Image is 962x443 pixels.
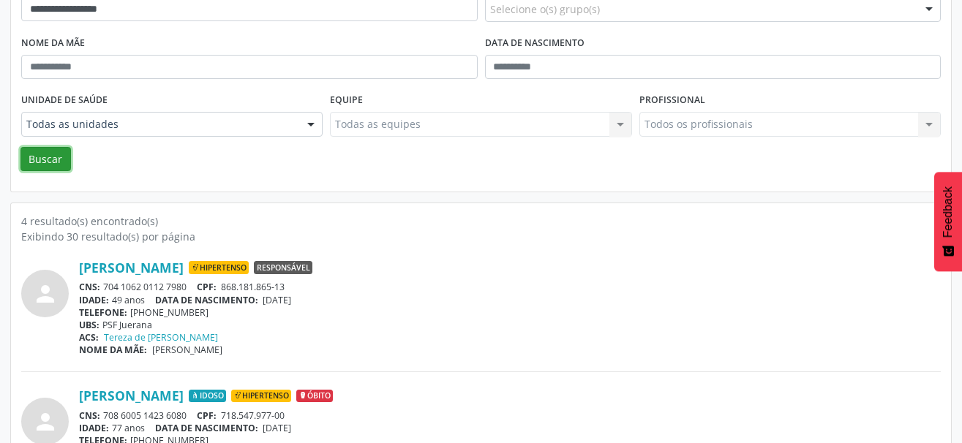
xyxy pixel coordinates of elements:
span: IDADE: [79,422,109,434]
span: Selecione o(s) grupo(s) [490,1,600,17]
div: 49 anos [79,294,941,306]
button: Buscar [20,147,71,172]
span: Responsável [254,261,312,274]
div: 77 anos [79,422,941,434]
span: [DATE] [263,422,291,434]
label: Unidade de saúde [21,89,108,112]
div: 704 1062 0112 7980 [79,281,941,293]
span: TELEFONE: [79,306,127,319]
div: PSF Juerana [79,319,941,331]
div: [PHONE_NUMBER] [79,306,941,319]
span: Hipertenso [231,390,291,403]
div: 708 6005 1423 6080 [79,409,941,422]
div: Exibindo 30 resultado(s) por página [21,229,941,244]
a: [PERSON_NAME] [79,260,184,276]
span: Idoso [189,390,226,403]
span: IDADE: [79,294,109,306]
span: Óbito [296,390,333,403]
label: Nome da mãe [21,32,85,55]
i: person [32,281,59,307]
label: Equipe [330,89,363,112]
span: DATA DE NASCIMENTO: [155,294,258,306]
label: Profissional [639,89,705,112]
span: CNS: [79,281,100,293]
span: [DATE] [263,294,291,306]
span: Todas as unidades [26,117,293,132]
a: Tereza de [PERSON_NAME] [104,331,218,344]
span: 718.547.977-00 [221,409,285,422]
label: Data de nascimento [485,32,585,55]
span: CPF: [197,281,217,293]
span: CPF: [197,409,217,422]
span: UBS: [79,319,99,331]
span: ACS: [79,331,99,344]
div: 4 resultado(s) encontrado(s) [21,213,941,229]
span: DATA DE NASCIMENTO: [155,422,258,434]
span: Feedback [942,186,955,238]
span: 868.181.865-13 [221,281,285,293]
span: Hipertenso [189,261,249,274]
button: Feedback - Mostrar pesquisa [934,172,962,271]
span: NOME DA MÃE: [79,344,147,356]
a: [PERSON_NAME] [79,387,184,404]
span: [PERSON_NAME] [152,344,222,356]
span: CNS: [79,409,100,422]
